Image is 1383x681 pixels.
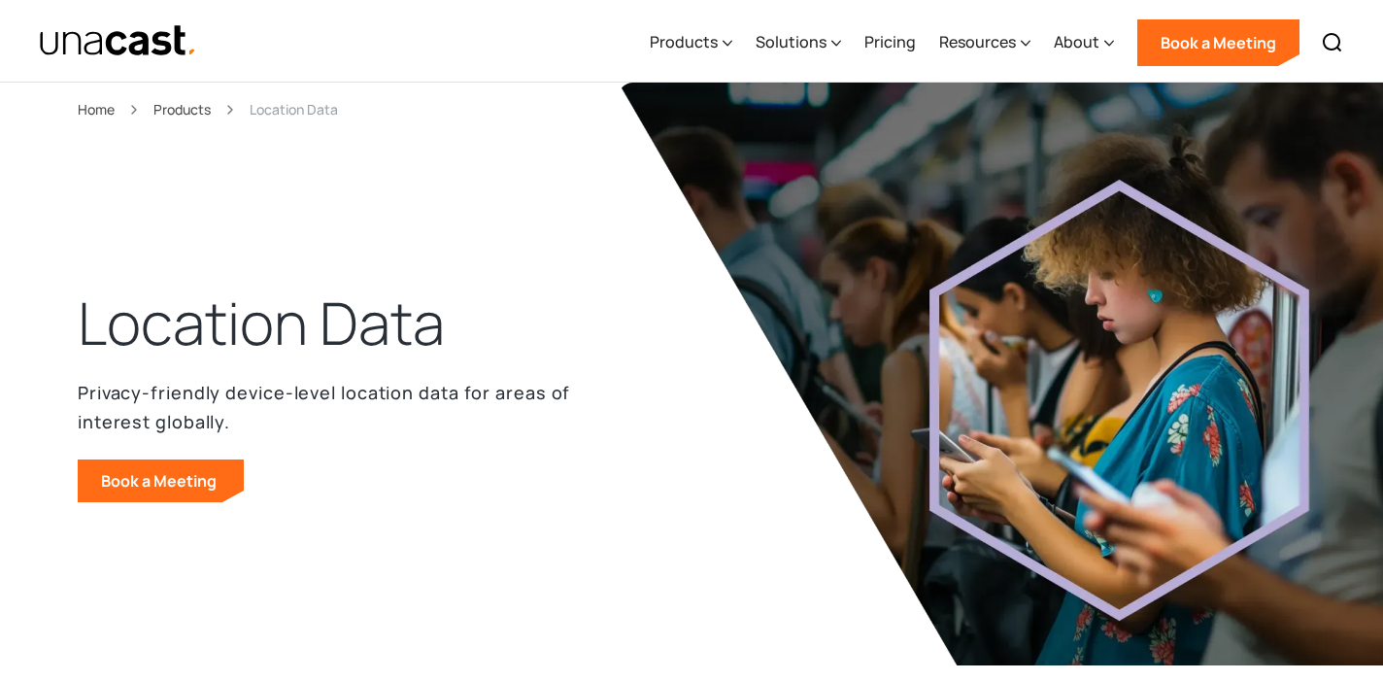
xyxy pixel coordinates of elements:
div: About [1054,3,1114,83]
a: Pricing [864,3,916,83]
h1: Location Data [78,285,445,362]
div: Solutions [756,30,826,53]
img: Search icon [1321,31,1344,54]
a: Products [153,98,211,120]
a: home [39,24,197,58]
div: Solutions [756,3,841,83]
div: Products [650,3,732,83]
div: Resources [939,30,1016,53]
div: Products [650,30,718,53]
div: About [1054,30,1099,53]
div: Resources [939,3,1030,83]
div: Location Data [250,98,338,120]
a: Home [78,98,115,120]
a: Book a Meeting [78,460,244,502]
p: Privacy-friendly device-level location data for areas of interest globally. [78,378,583,436]
a: Book a Meeting [1137,19,1299,66]
img: Unacast text logo [39,24,197,58]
